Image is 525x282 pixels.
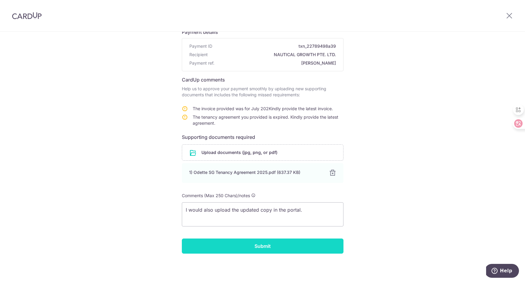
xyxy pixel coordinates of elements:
span: Comments (Max 250 Chars)/notes [182,193,250,198]
h6: CardUp comments [182,76,343,83]
span: [PERSON_NAME] [217,60,336,66]
span: The invoice provided was for July 202Kindly provide the latest invoice. [193,106,333,111]
iframe: Opens a widget where you can find more information [486,264,519,279]
h6: Payment details [182,28,343,36]
div: 1) Odette SG Tenancy Agreement 2025.pdf (637.37 KB) [189,169,322,175]
div: Upload documents (jpg, png, or pdf) [182,144,343,161]
span: NAUTICAL GROWTH PTE. LTD. [210,52,336,58]
span: Recipient [189,52,208,58]
p: Help us to approve your payment smoothly by uploading new supporting documents that includes the ... [182,86,343,98]
span: txn_22789498a39 [215,43,336,49]
img: CardUp [12,12,42,19]
span: The tenancy agreement you provided is expired. Kindly provide the latest agreement. [193,114,338,126]
span: Payment ID [189,43,212,49]
h6: Supporting documents required [182,133,343,141]
span: Payment ref. [189,60,214,66]
input: Submit [182,239,343,254]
